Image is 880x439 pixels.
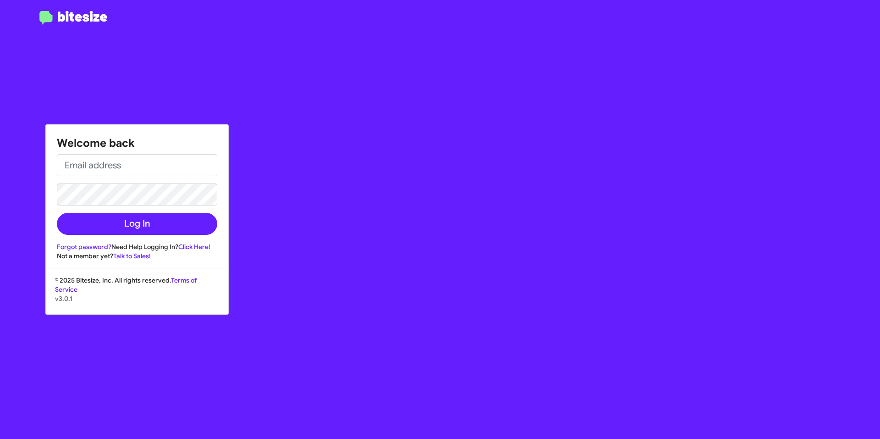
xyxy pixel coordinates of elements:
a: Click Here! [178,243,210,251]
div: © 2025 Bitesize, Inc. All rights reserved. [46,276,228,314]
h1: Welcome back [57,136,217,150]
p: v3.0.1 [55,294,219,303]
a: Forgot password? [57,243,111,251]
a: Talk to Sales! [113,252,151,260]
button: Log In [57,213,217,235]
input: Email address [57,154,217,176]
div: Need Help Logging In? [57,242,217,251]
div: Not a member yet? [57,251,217,261]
